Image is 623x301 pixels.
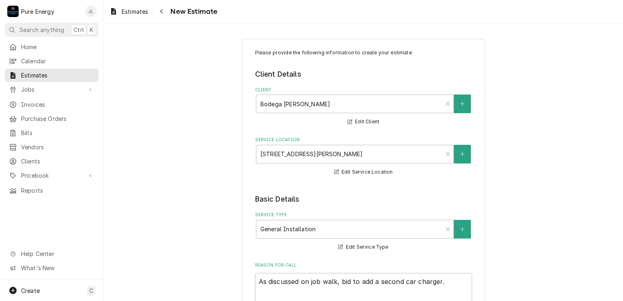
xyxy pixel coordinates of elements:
span: Vendors [21,143,95,151]
div: Pure Energy's Avatar [7,6,19,17]
div: Client [255,87,472,127]
legend: Basic Details [255,194,472,204]
span: Clients [21,157,95,166]
a: Go to Pricebook [5,169,99,182]
span: Bills [21,129,95,137]
span: C [89,286,93,295]
label: Service Location [255,137,472,143]
span: New Estimate [168,6,217,17]
a: Bills [5,126,99,140]
a: Go to Help Center [5,247,99,260]
div: Service Location [255,137,472,177]
span: Jobs [21,85,82,94]
span: Calendar [21,57,95,65]
button: Create New Client [454,95,471,113]
label: Client [255,87,472,93]
a: Estimates [106,5,151,18]
a: Estimates [5,69,99,82]
a: Vendors [5,140,99,154]
span: What's New [21,264,94,272]
span: Search anything [19,26,64,34]
button: Search anythingCtrlK [5,23,99,37]
a: Clients [5,155,99,168]
button: Create New Location [454,145,471,163]
span: K [90,26,93,34]
button: Edit Service Type [337,242,389,252]
span: Purchase Orders [21,114,95,123]
span: Reports [21,186,95,195]
div: James Linnenkamp's Avatar [85,6,97,17]
legend: Client Details [255,69,472,80]
span: Help Center [21,249,94,258]
span: Estimates [122,7,148,16]
span: Pricebook [21,171,82,180]
a: Purchase Orders [5,112,99,125]
div: Pure Energy [21,7,54,16]
div: JL [85,6,97,17]
button: Edit Client [346,117,380,127]
button: Edit Service Location [333,167,394,177]
button: Create New Service [454,220,471,239]
span: Estimates [21,71,95,80]
svg: Create New Service [460,226,465,232]
div: Service Type [255,212,472,252]
label: Reason For Call [255,262,472,269]
div: P [7,6,19,17]
a: Reports [5,184,99,197]
a: Home [5,40,99,54]
span: Create [21,287,40,294]
a: Calendar [5,54,99,68]
span: Invoices [21,100,95,109]
span: Ctrl [73,26,84,34]
label: Service Type [255,212,472,218]
a: Go to Jobs [5,83,99,96]
p: Please provide the following information to create your estimate: [255,49,472,56]
svg: Create New Client [460,101,465,107]
svg: Create New Location [460,151,465,157]
span: Home [21,43,95,51]
a: Invoices [5,98,99,111]
button: Navigate back [155,5,168,18]
a: Go to What's New [5,261,99,275]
